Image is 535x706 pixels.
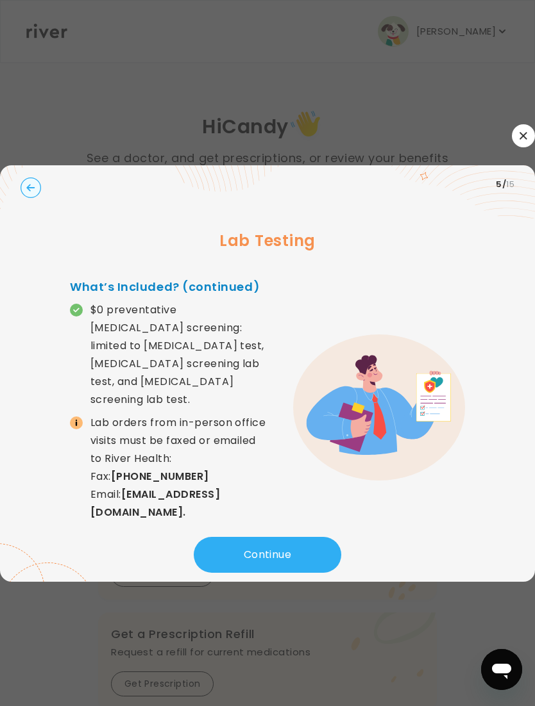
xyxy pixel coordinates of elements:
[90,301,267,409] p: $0 preventative [MEDICAL_DATA] screening: limited to [MEDICAL_DATA] test,[MEDICAL_DATA] screening...
[481,649,522,690] iframe: Button to launch messaging window
[70,278,267,296] h4: What’s Included? (continued)
[21,229,514,252] h3: Lab Testing
[90,414,267,521] p: Lab orders from in-person office visits must be faxed or emailed to River Health: Fax: Email:
[194,537,341,573] button: Continue
[293,334,465,481] img: error graphic
[90,487,220,520] a: [EMAIL_ADDRESS][DOMAIN_NAME].
[111,469,209,484] a: [PHONE_NUMBER]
